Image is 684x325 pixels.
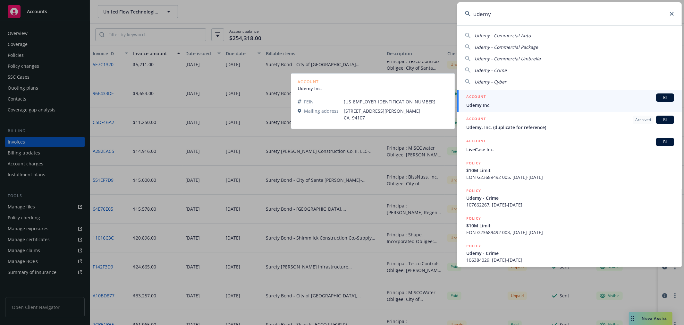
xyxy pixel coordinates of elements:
[475,44,538,50] span: Udemy - Commercial Package
[457,156,682,184] a: POLICY$10M LimitEON G23689492 005, [DATE]-[DATE]
[635,117,651,123] span: Archived
[475,79,506,85] span: Udemy - Cyber
[466,188,481,194] h5: POLICY
[466,160,481,166] h5: POLICY
[457,184,682,212] a: POLICYUdemy - Crime107662267, [DATE]-[DATE]
[457,112,682,134] a: ACCOUNTArchivedBIUdemy, Inc. (duplicate for reference)
[457,2,682,25] input: Search...
[659,139,671,145] span: BI
[466,250,674,257] span: Udemy - Crime
[466,243,481,249] h5: POLICY
[466,215,481,222] h5: POLICY
[466,167,674,174] span: $10M Limit
[457,90,682,112] a: ACCOUNTBIUdemy Inc.
[457,212,682,239] a: POLICY$10M LimitEON G23689492 003, [DATE]-[DATE]
[466,102,674,109] span: Udemy Inc.
[466,195,674,201] span: Udemy - Crime
[466,174,674,180] span: EON G23689492 005, [DATE]-[DATE]
[466,146,674,153] span: LiveCase Inc.
[466,116,486,123] h5: ACCOUNT
[475,67,507,73] span: Udemy - Crime
[475,56,541,62] span: Udemy - Commercial Umbrella
[466,201,674,208] span: 107662267, [DATE]-[DATE]
[466,138,486,145] h5: ACCOUNT
[466,229,674,236] span: EON G23689492 003, [DATE]-[DATE]
[457,239,682,267] a: POLICYUdemy - Crime106384029, [DATE]-[DATE]
[466,93,486,101] h5: ACCOUNT
[457,134,682,156] a: ACCOUNTBILiveCase Inc.
[475,32,531,39] span: Udemy - Commercial Auto
[466,124,674,131] span: Udemy, Inc. (duplicate for reference)
[659,117,671,123] span: BI
[466,257,674,263] span: 106384029, [DATE]-[DATE]
[659,95,671,101] span: BI
[466,222,674,229] span: $10M Limit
